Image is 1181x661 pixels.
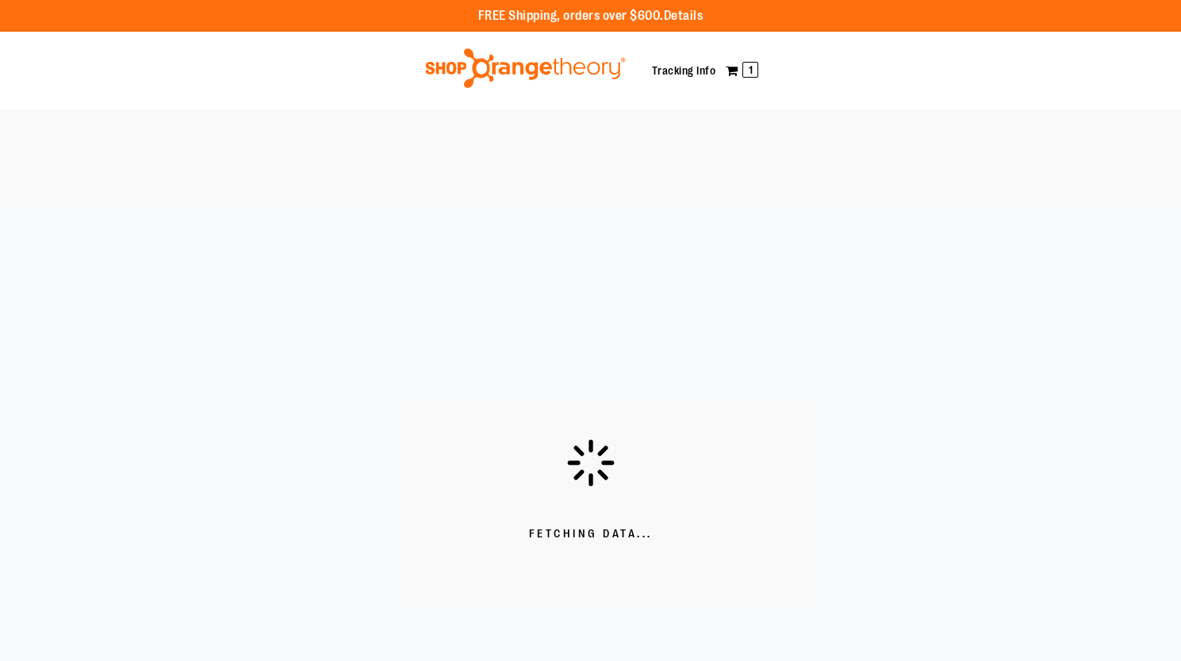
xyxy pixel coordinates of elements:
[742,62,758,78] span: 1
[529,526,653,542] span: Fetching Data...
[664,9,704,23] a: Details
[652,64,716,77] a: Tracking Info
[478,7,704,25] p: FREE Shipping, orders over $600.
[423,48,628,88] img: Shop Orangetheory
